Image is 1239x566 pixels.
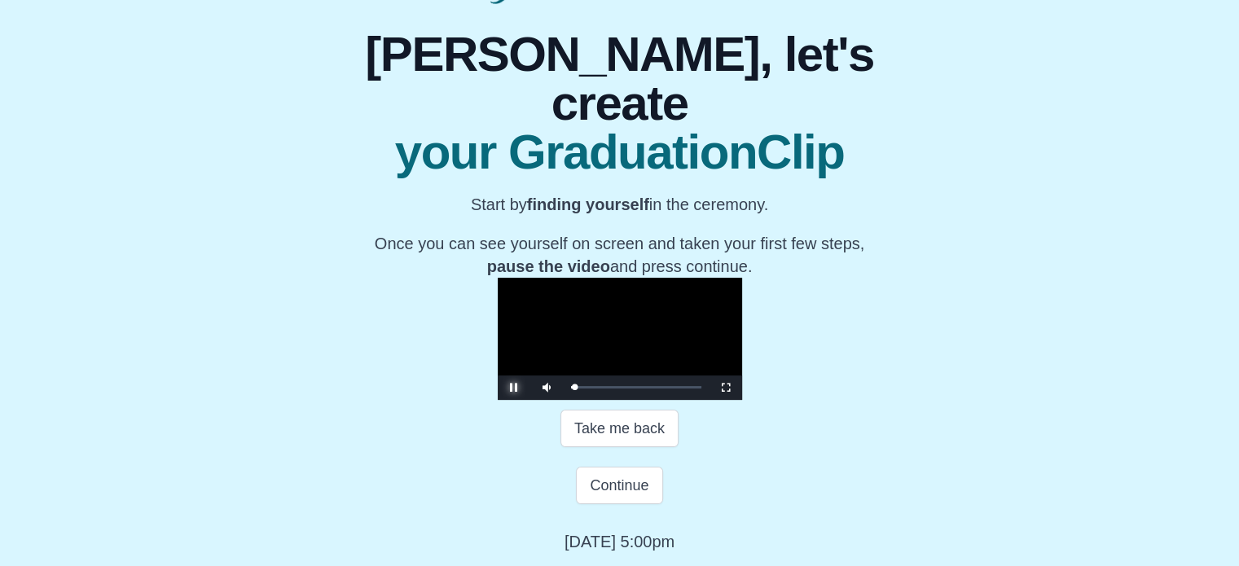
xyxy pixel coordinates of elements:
button: Take me back [560,410,679,447]
span: [PERSON_NAME], let's create [310,30,929,128]
p: [DATE] 5:00pm [565,530,674,553]
b: pause the video [487,257,610,275]
button: Pause [498,375,530,400]
div: Video Player [498,278,742,400]
p: Start by in the ceremony. [310,193,929,216]
b: finding yourself [527,195,649,213]
button: Fullscreen [710,375,742,400]
button: Continue [576,467,662,504]
button: Mute [530,375,563,400]
span: your GraduationClip [310,128,929,177]
p: Once you can see yourself on screen and taken your first few steps, and press continue. [310,232,929,278]
div: Progress Bar [571,386,701,388]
